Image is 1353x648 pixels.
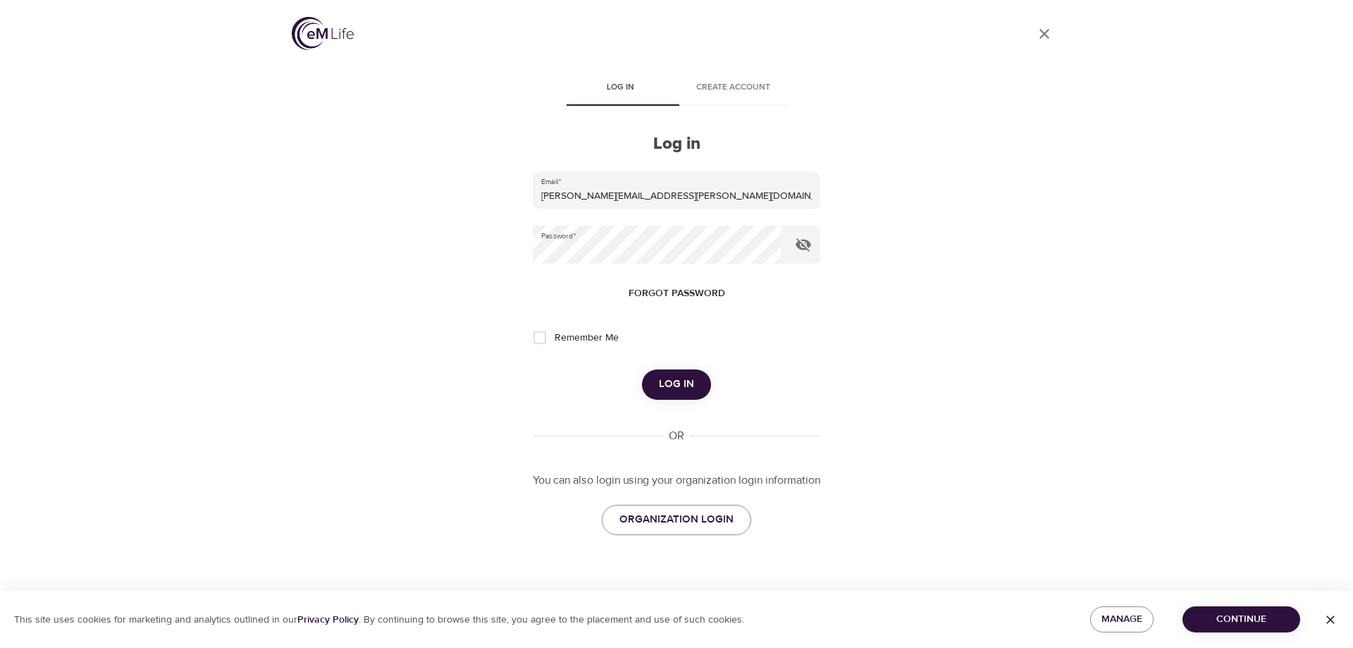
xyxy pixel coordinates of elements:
button: Forgot password [623,281,731,307]
span: Manage [1101,611,1142,628]
a: close [1027,17,1061,51]
button: Manage [1090,606,1154,632]
span: Log in [659,375,694,393]
button: Continue [1182,606,1300,632]
div: OR [663,428,690,444]
span: Create account [685,80,781,95]
a: ORGANIZATION LOGIN [602,505,751,534]
span: Continue [1194,611,1289,628]
div: disabled tabs example [533,72,820,106]
span: ORGANIZATION LOGIN [619,511,734,529]
span: Forgot password [629,285,725,302]
h2: Log in [533,134,820,154]
span: Log in [572,80,668,95]
button: Log in [642,369,711,399]
a: Privacy Policy [297,613,359,626]
p: You can also login using your organization login information [533,472,820,489]
img: logo [292,17,354,50]
span: Remember Me [555,331,619,346]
